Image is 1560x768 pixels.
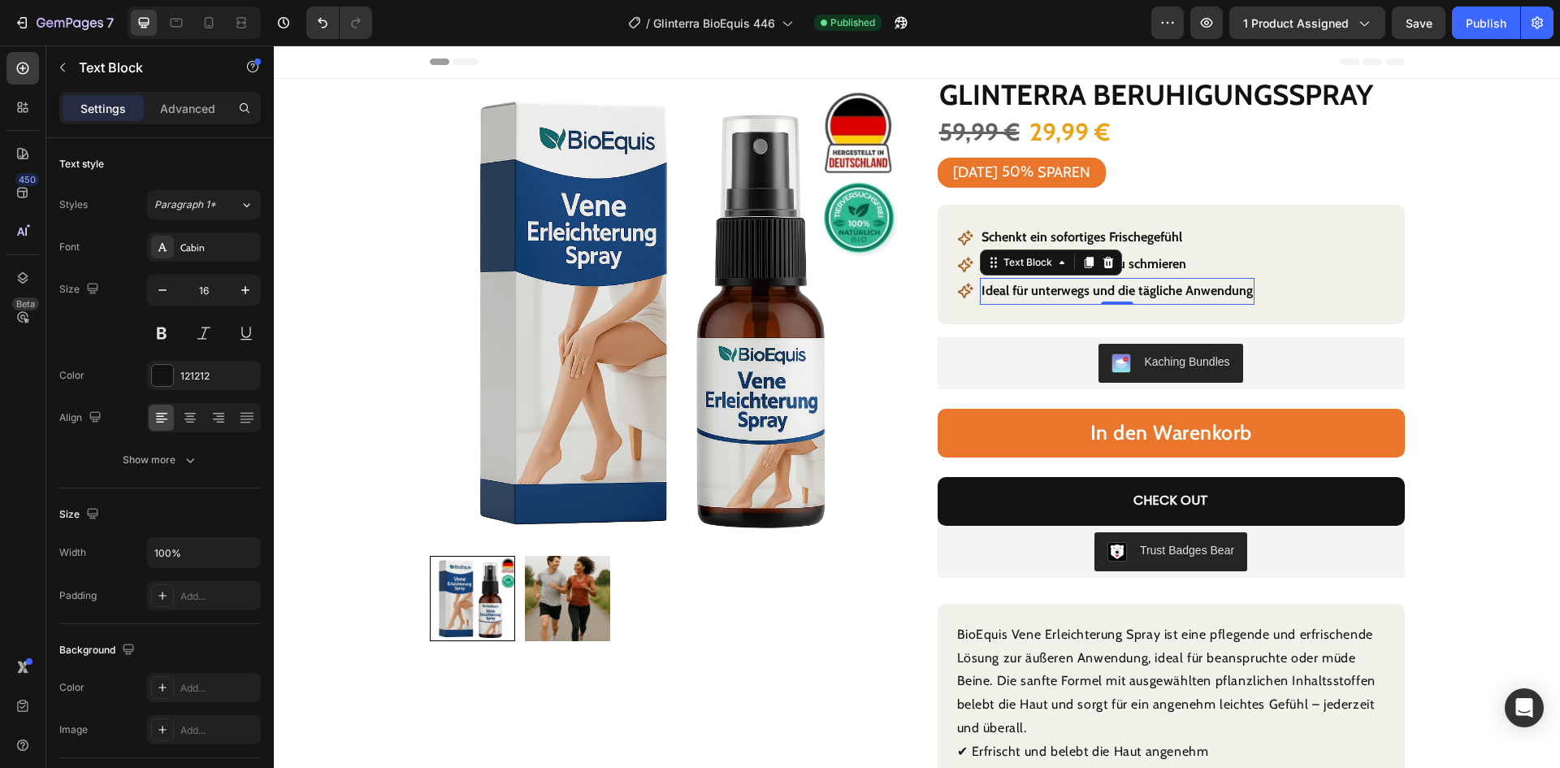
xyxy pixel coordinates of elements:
[866,497,960,514] div: Trust Badges Bear
[79,58,217,77] p: Text Block
[180,369,257,384] div: 121212
[6,7,121,39] button: 7
[1466,15,1506,32] div: Publish
[80,100,126,117] p: Settings
[180,723,257,738] div: Add...
[646,15,650,32] span: /
[59,640,138,662] div: Background
[664,432,1131,480] button: CHECK OUT
[817,372,978,403] div: In den Warenkorb
[1406,16,1432,30] span: Save
[706,206,914,232] div: Rich Text Editor. Editing area: main
[683,581,1102,690] p: BioEquis Vene Erleichterung Spray ist eine pflegende und erfrischende Lösung zur äußeren Anwendun...
[59,157,104,171] div: Text style
[830,15,875,30] span: Published
[664,363,1131,412] button: In den Warenkorb
[706,179,910,206] div: Rich Text Editor. Editing area: main
[180,681,257,696] div: Add...
[825,298,968,337] button: Kaching Bundles
[154,197,216,212] span: Paragraph 1*
[12,297,39,310] div: Beta
[761,115,819,139] div: SPAREN
[664,69,747,104] div: 59,99 €
[708,237,979,253] strong: Ideal für unterwegs und die tägliche Anwendung
[306,7,372,39] div: Undo/Redo
[59,722,88,737] div: Image
[59,545,86,560] div: Width
[180,589,257,604] div: Add...
[708,180,908,204] p: Schenkt ein sofortiges Frischegefühl
[1229,7,1385,39] button: 1 product assigned
[59,407,105,429] div: Align
[1392,7,1445,39] button: Save
[59,445,261,475] button: Show more
[147,190,261,219] button: Paragraph 1*
[834,497,853,516] img: CLDR_q6erfwCEAE=.png
[821,487,973,526] button: Trust Badges Bear
[1243,15,1349,32] span: 1 product assigned
[59,680,84,695] div: Color
[754,69,838,104] div: 29,99 €
[59,240,80,254] div: Font
[106,13,114,33] p: 7
[59,504,102,526] div: Size
[870,308,955,325] div: Kaching Bundles
[677,115,726,139] div: [DATE]
[59,279,102,301] div: Size
[59,588,97,603] div: Padding
[59,197,88,212] div: Styles
[838,308,857,328] img: KachingBundles.png
[860,444,934,467] div: CHECK OUT
[123,452,198,468] div: Show more
[180,241,257,255] div: Cabin
[148,538,260,567] input: Auto
[726,210,782,224] div: Text Block
[683,698,1044,761] p: ✔ Erfrischt und belebt die Haut angenehm ✔ Ideal nach langem Stehen oder Sitzen ✔ Zieht schnell e...
[726,115,761,137] div: 50%
[653,15,775,32] span: Glinterra BioEquis 446
[59,368,84,383] div: Color
[15,173,39,186] div: 450
[1452,7,1520,39] button: Publish
[274,46,1560,768] iframe: Design area
[160,100,215,117] p: Advanced
[1505,688,1544,727] div: Open Intercom Messenger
